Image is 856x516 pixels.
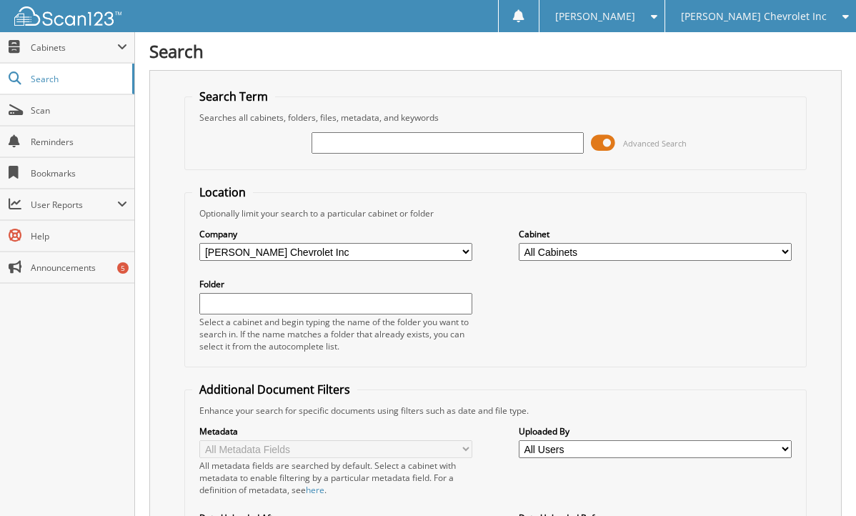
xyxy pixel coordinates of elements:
label: Company [199,228,472,240]
span: Bookmarks [31,167,127,179]
legend: Additional Document Filters [192,382,357,397]
h1: Search [149,39,842,63]
legend: Location [192,184,253,200]
span: User Reports [31,199,117,211]
div: Enhance your search for specific documents using filters such as date and file type. [192,405,798,417]
div: Searches all cabinets, folders, files, metadata, and keywords [192,111,798,124]
label: Folder [199,278,472,290]
span: Search [31,73,125,85]
span: Cabinets [31,41,117,54]
label: Uploaded By [519,425,792,437]
div: 5 [117,262,129,274]
span: Help [31,230,127,242]
span: [PERSON_NAME] Chevrolet Inc [681,12,827,21]
span: Scan [31,104,127,116]
span: Reminders [31,136,127,148]
span: [PERSON_NAME] [555,12,635,21]
span: Announcements [31,262,127,274]
div: Select a cabinet and begin typing the name of the folder you want to search in. If the name match... [199,316,472,352]
label: Cabinet [519,228,792,240]
img: scan123-logo-white.svg [14,6,121,26]
label: Metadata [199,425,472,437]
div: All metadata fields are searched by default. Select a cabinet with metadata to enable filtering b... [199,460,472,496]
span: Advanced Search [623,138,687,149]
legend: Search Term [192,89,275,104]
div: Optionally limit your search to a particular cabinet or folder [192,207,798,219]
iframe: Chat Widget [785,447,856,516]
a: here [306,484,324,496]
